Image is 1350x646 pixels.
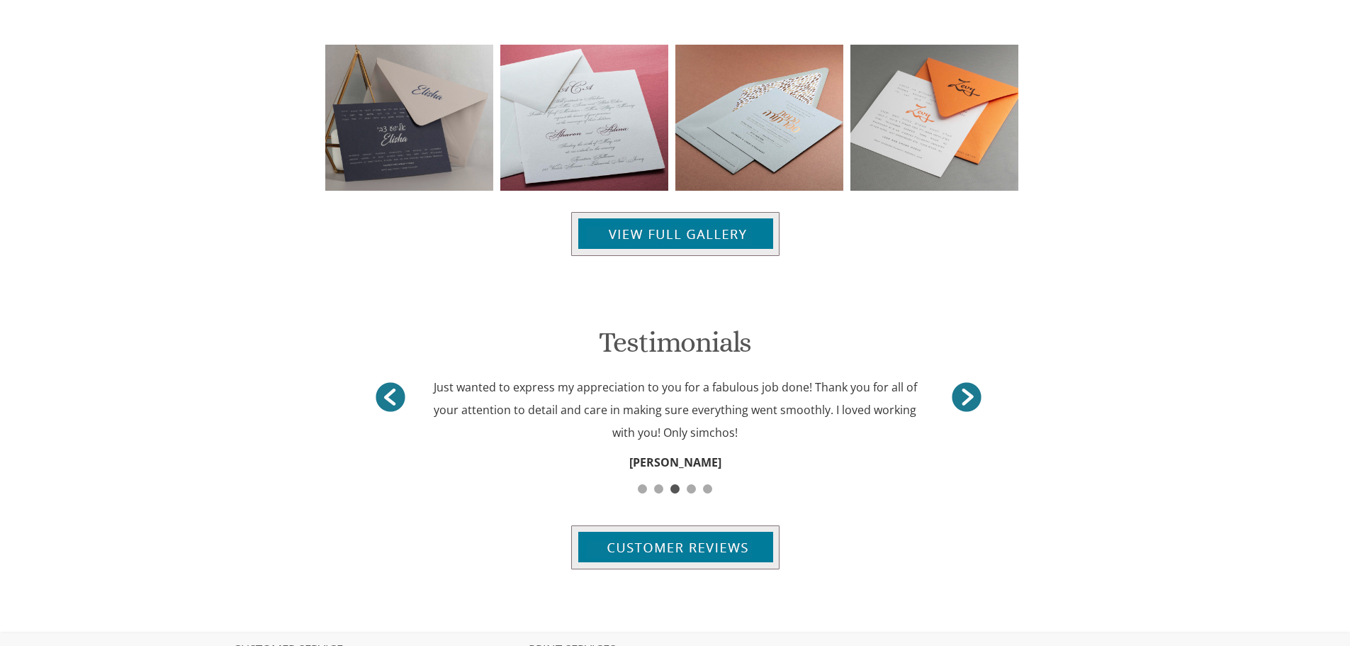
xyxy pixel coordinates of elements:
span: 3 [670,484,680,494]
a: < [949,379,984,415]
span: 4 [687,484,696,494]
span: 5 [703,484,712,494]
img: customer-reviews-btn.jpg [571,525,780,569]
a: > [373,379,408,415]
span: 1 [638,484,647,494]
a: 4 [683,474,699,487]
a: 3 [667,474,683,487]
a: 2 [651,474,667,487]
a: 1 [634,474,651,487]
div: Just wanted to express my appreciation to you for a fabulous job done! Thank you for all of your ... [427,376,922,444]
span: 2 [654,484,663,494]
h1: Testimonials [366,327,984,369]
div: [PERSON_NAME] [366,451,984,474]
a: 5 [699,474,716,487]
